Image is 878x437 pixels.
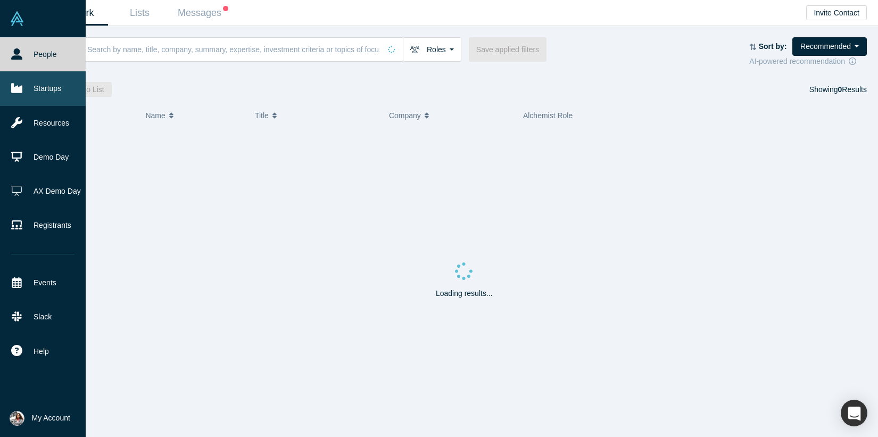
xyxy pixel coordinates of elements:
span: My Account [32,413,70,424]
div: Showing [809,82,867,97]
span: Title [255,104,269,127]
a: Messages [171,1,235,26]
p: Loading results... [436,288,493,299]
span: Results [838,85,867,94]
a: Lists [108,1,171,26]
img: Martha Montoya's Account [10,411,24,426]
button: Title [255,104,378,127]
button: Recommended [792,37,867,56]
strong: Sort by: [759,42,787,51]
div: AI-powered recommendation [749,56,867,67]
strong: 0 [838,85,842,94]
span: Help [34,346,49,357]
span: Company [389,104,421,127]
button: Invite Contact [806,5,867,20]
button: Company [389,104,512,127]
input: Search by name, title, company, summary, expertise, investment criteria or topics of focus [86,37,380,62]
span: Alchemist Role [523,111,573,120]
img: Alchemist Vault Logo [10,11,24,26]
button: Roles [403,37,461,62]
button: Save applied filters [469,37,546,62]
button: Name [145,104,244,127]
button: My Account [10,411,70,426]
button: Add to List [62,82,112,97]
span: Name [145,104,165,127]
